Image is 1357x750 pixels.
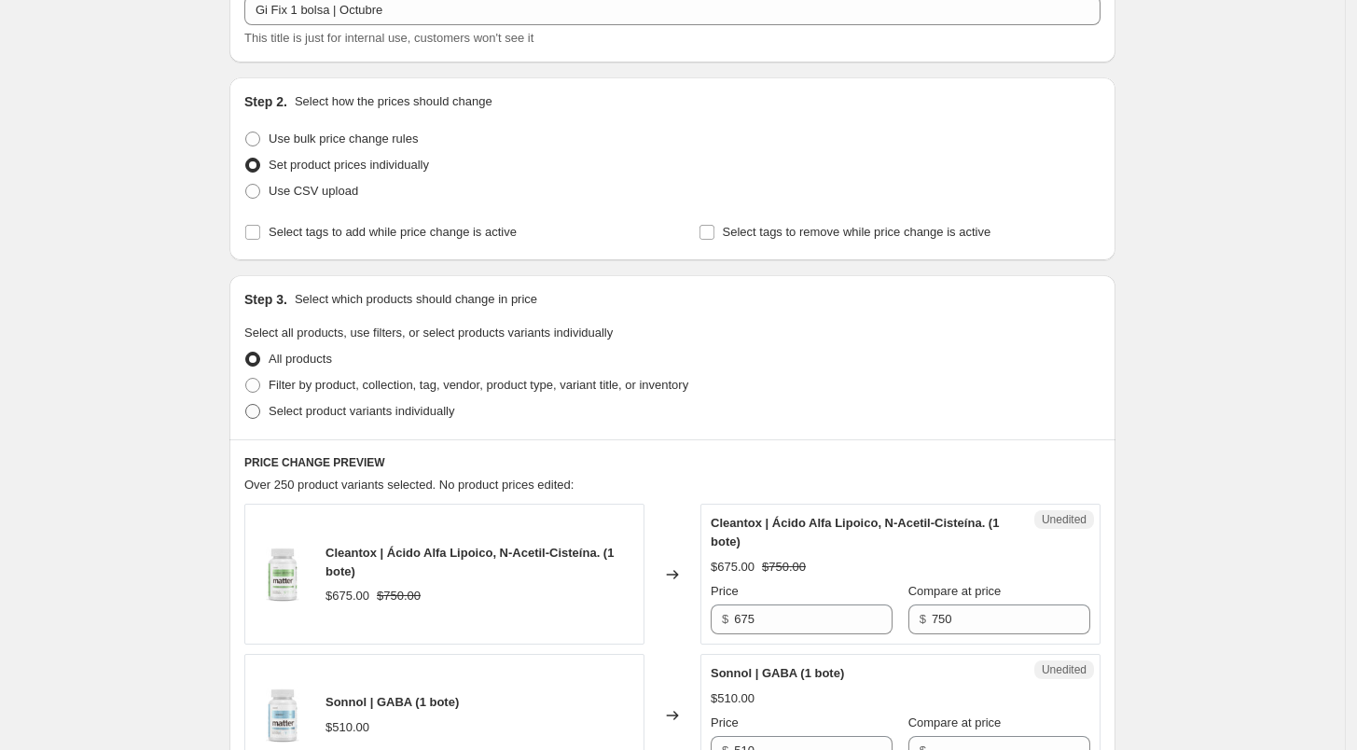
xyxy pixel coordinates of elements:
span: $ [920,612,926,626]
span: Sonnol | GABA (1 bote) [711,666,844,680]
span: Cleantox | Ácido Alfa Lipoico, N-Acetil-Cisteína. (1 bote) [711,516,999,549]
span: Select tags to add while price change is active [269,225,517,239]
span: Compare at price [908,584,1002,598]
span: Compare at price [908,715,1002,729]
span: Unedited [1042,512,1087,527]
strike: $750.00 [762,558,806,576]
div: $510.00 [711,689,755,708]
span: Price [711,715,739,729]
span: Select all products, use filters, or select products variants individually [244,326,613,340]
span: Over 250 product variants selected. No product prices edited: [244,478,574,492]
strike: $750.00 [377,587,421,605]
h2: Step 3. [244,290,287,309]
span: Price [711,584,739,598]
span: Cleantox | Ácido Alfa Lipoico, N-Acetil-Cisteína. (1 bote) [325,546,614,578]
img: sonnol_ef45157c-502c-4dd5-9a04-4ab9e086adc5_80x.webp [255,687,311,743]
span: Unedited [1042,662,1087,677]
p: Select which products should change in price [295,290,537,309]
span: $ [722,612,728,626]
div: $675.00 [711,558,755,576]
div: $510.00 [325,718,369,737]
h6: PRICE CHANGE PREVIEW [244,455,1101,470]
span: Use CSV upload [269,184,358,198]
span: All products [269,352,332,366]
h2: Step 2. [244,92,287,111]
span: Use bulk price change rules [269,132,418,146]
span: Select tags to remove while price change is active [723,225,991,239]
span: Sonnol | GABA (1 bote) [325,695,459,709]
span: Filter by product, collection, tag, vendor, product type, variant title, or inventory [269,378,688,392]
div: $675.00 [325,587,369,605]
p: Select how the prices should change [295,92,492,111]
span: Select product variants individually [269,404,454,418]
img: cleantox_889496a7-1c7f-43b0-9d84-210a6f2d8490_80x.webp [255,547,311,603]
span: This title is just for internal use, customers won't see it [244,31,533,45]
span: Set product prices individually [269,158,429,172]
